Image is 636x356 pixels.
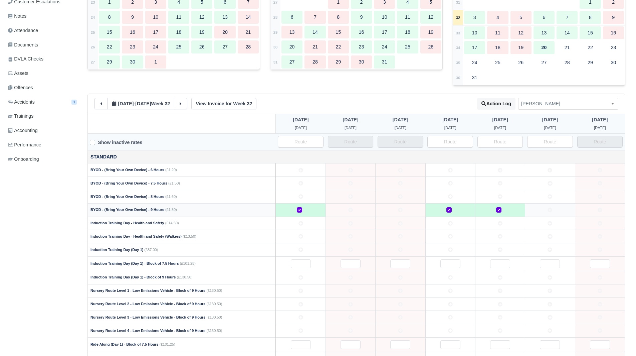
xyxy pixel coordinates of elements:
div: 11 [397,11,418,24]
span: Accounting [8,127,38,134]
td: 2025-08-09 Not Editable [575,230,625,243]
strong: 31 [456,0,460,4]
div: 6 [534,11,555,24]
td: 2025-08-04 Not Editable [326,324,375,337]
span: 2 weeks ago [444,126,456,130]
div: 28 [304,55,326,69]
div: 11 [168,11,189,24]
strong: Induction Training Day (Day 1) - Block of 9 Hours [90,275,176,279]
strong: Induction Training Day - Health and Safety (Walkers) [90,234,182,238]
td: 2025-08-05 Not Editable [376,203,425,217]
span: 1 week ago [594,126,606,130]
span: John Paulakos [518,98,618,110]
strong: 35 [456,61,460,65]
div: 15 [99,26,120,39]
div: 21 [557,41,578,54]
span: Notes [8,12,26,20]
div: 17 [464,41,485,54]
div: 24 [464,56,485,69]
span: (£101.25) [180,261,196,265]
div: 25 [168,40,189,53]
td: 2025-08-09 Not Editable [575,190,625,204]
a: Performance [5,138,79,151]
div: 16 [351,26,372,39]
span: 1 week ago [494,126,506,130]
td: 2025-08-04 Not Editable [326,243,375,257]
span: 1 week ago [544,126,556,130]
strong: 30 [273,45,278,49]
div: 21 [304,40,326,53]
input: Route [427,136,473,148]
div: 8 [580,11,601,24]
td: 2025-08-09 Not Editable [575,163,625,177]
div: 22 [328,40,349,53]
div: 30 [603,56,624,69]
td: 2025-08-09 Not Editable [575,256,625,271]
span: Assets [8,70,28,77]
strong: BYOD - (Bring Your Own Device) - 8 Hours [90,195,164,199]
span: Onboarding [8,155,39,163]
a: Onboarding [5,153,79,166]
div: 5 [510,11,532,24]
div: 26 [191,40,212,53]
div: 13 [281,26,302,39]
span: (£1.60) [165,195,177,199]
div: 8 [328,11,349,24]
div: 16 [603,26,624,39]
div: 7 [557,11,578,24]
div: 26 [420,40,441,53]
div: 9 [603,11,624,24]
td: 2025-08-04 Not Editable [326,337,375,352]
div: 12 [510,26,532,39]
strong: Nursery Route Level 2 - Low Emissions Vehicle - Block of 9 Hours [90,302,205,306]
div: 24 [374,40,395,53]
span: DVLA Checks [8,55,43,63]
span: (£87.00) [144,248,158,252]
a: Attendance [5,24,79,37]
a: View Invoice for Week 32 [191,98,256,109]
div: 13 [534,26,555,39]
div: 17 [374,26,395,39]
strong: 27 [273,0,278,4]
span: 1 week ago [592,117,608,122]
td: 2025-08-04 Not Editable [326,284,375,298]
div: 28 [557,56,578,69]
div: 22 [99,40,120,53]
span: 2 weeks ago [293,117,308,122]
div: 23 [351,40,372,53]
strong: 36 [456,76,460,80]
input: Route [278,136,324,148]
div: 14 [557,26,578,39]
div: 19 [420,26,441,39]
span: (£130.50) [206,315,222,319]
span: Performance [8,141,41,149]
td: 2025-08-04 Not Editable [326,163,375,177]
td: 2025-08-05 Not Editable [376,271,425,284]
td: 2025-08-04 Not Editable [326,177,375,190]
strong: Induction Training Day (Day 1) [90,248,143,252]
div: Chat Widget [516,278,636,356]
strong: 26 [91,45,95,49]
strong: 25 [91,30,95,34]
strong: 31 [273,60,278,64]
strong: Standard [90,154,117,159]
strong: Nursery Route Level 3 - Low Emissions Vehicle - Block of 9 Hours [90,315,205,319]
div: 27 [534,56,555,69]
div: 10 [145,11,166,24]
td: 2025-08-05 Not Editable [376,163,425,177]
td: 2025-08-05 Not Editable [376,337,425,352]
div: 14 [238,11,259,24]
strong: 32 [456,16,460,20]
span: 1 week ago [542,117,558,122]
span: 2 weeks ago [295,126,307,130]
div: 28 [238,40,259,53]
div: 26 [510,56,532,69]
a: DVLA Checks [5,52,79,66]
strong: Nursery Route Level 4 - Low Emissions Vehicle - Block of 9 Hours [90,329,205,333]
td: 2025-08-05 Not Editable [376,324,425,337]
a: Accidents 1 [5,96,79,109]
td: 2025-08-04 Not Editable [326,203,375,217]
div: 19 [510,41,532,54]
span: (£1.20) [165,168,177,172]
strong: 23 [91,0,95,4]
